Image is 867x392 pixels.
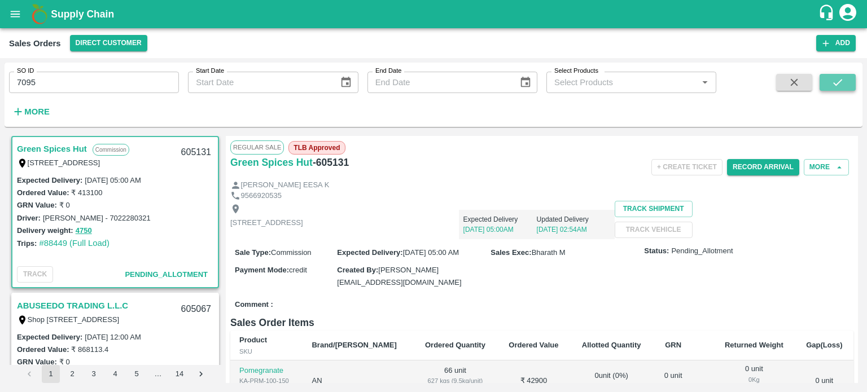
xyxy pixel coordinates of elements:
[403,248,459,257] span: [DATE] 05:00 AM
[17,345,69,354] label: Ordered Value:
[515,72,536,93] button: Choose date
[71,345,108,354] label: ₹ 868113.4
[51,6,818,22] a: Supply Chain
[463,224,537,235] p: [DATE] 05:00AM
[174,139,218,166] div: 605131
[17,298,128,313] a: ABUSEEDO TRADING L.L.C
[59,358,70,366] label: ₹ 0
[9,72,179,93] input: Enter SO ID
[85,176,141,184] label: [DATE] 05:00 AM
[235,299,273,310] label: Comment :
[2,1,28,27] button: open drawer
[804,159,849,175] button: More
[39,239,110,248] a: #88449 (Full Load)
[722,375,786,385] div: 0 Kg
[698,75,712,90] button: Open
[422,376,488,386] div: 627 kgs (9.5kg/unit)
[579,371,644,391] div: 0 unit ( 0 %)
[9,36,61,51] div: Sales Orders
[532,248,566,257] span: Bharath M
[537,214,610,224] p: Updated Delivery
[838,2,858,26] div: account of current user
[128,365,146,383] button: Go to page 5
[235,266,289,274] label: Payment Mode :
[230,218,303,228] p: [STREET_ADDRESS]
[509,341,558,349] b: Ordered Value
[313,155,349,170] h6: - 605131
[241,180,330,191] p: [PERSON_NAME] EESA K
[337,266,461,287] span: [PERSON_NAME][EMAIL_ADDRESS][DOMAIN_NAME]
[17,358,57,366] label: GRN Value:
[71,188,102,197] label: ₹ 413100
[230,315,853,331] h6: Sales Order Items
[149,369,167,380] div: …
[235,248,271,257] label: Sale Type :
[85,333,141,341] label: [DATE] 12:00 AM
[425,341,485,349] b: Ordered Quantity
[288,141,345,155] span: TLB Approved
[59,201,70,209] label: ₹ 0
[367,72,510,93] input: End Date
[125,270,208,279] span: Pending_Allotment
[463,214,537,224] p: Expected Delivery
[239,336,267,344] b: Product
[665,341,681,349] b: GRN
[174,296,218,323] div: 605067
[63,365,81,383] button: Go to page 2
[17,239,37,248] label: Trips:
[550,75,694,90] input: Select Products
[579,381,644,391] div: 0 Kg
[335,72,357,93] button: Choose date
[42,365,60,383] button: page 1
[818,4,838,24] div: customer-support
[93,144,129,156] p: Commission
[816,35,856,51] button: Add
[312,341,396,349] b: Brand/[PERSON_NAME]
[375,67,401,76] label: End Date
[17,214,41,222] label: Driver:
[24,107,50,116] strong: More
[239,346,294,356] div: SKU
[491,248,531,257] label: Sales Exec :
[85,365,103,383] button: Go to page 3
[289,266,307,274] span: credit
[76,224,92,237] button: 4750
[28,315,120,324] label: Shop [STREET_ADDRESS]
[9,102,52,121] button: More
[43,214,151,222] label: [PERSON_NAME] - 7022280321
[582,341,641,349] b: Allotted Quantity
[671,246,733,257] span: Pending_Allotment
[170,365,189,383] button: Go to page 14
[192,365,210,383] button: Go to next page
[17,333,82,341] label: Expected Delivery :
[70,35,147,51] button: Select DC
[239,365,294,376] p: Pomegranate
[17,201,57,209] label: GRN Value:
[239,376,294,386] div: KA-PRM-100-150
[241,191,282,201] p: 9566920535
[17,188,69,197] label: Ordered Value:
[106,365,124,383] button: Go to page 4
[554,67,598,76] label: Select Products
[271,248,312,257] span: Commission
[17,142,87,156] a: Green Spices Hut
[615,201,693,217] button: Track Shipment
[17,226,73,235] label: Delivery weight:
[28,3,51,25] img: logo
[196,67,224,76] label: Start Date
[337,248,402,257] label: Expected Delivery :
[230,140,284,154] span: Regular Sale
[806,341,842,349] b: Gap(Loss)
[230,155,313,170] a: Green Spices Hut
[337,266,378,274] label: Created By :
[19,365,212,383] nav: pagination navigation
[188,72,331,93] input: Start Date
[727,159,799,175] button: Record Arrival
[537,224,610,235] p: [DATE] 02:54AM
[17,176,82,184] label: Expected Delivery :
[662,381,684,391] div: 0 Kg
[17,67,34,76] label: SO ID
[51,8,114,20] b: Supply Chain
[725,341,783,349] b: Returned Weight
